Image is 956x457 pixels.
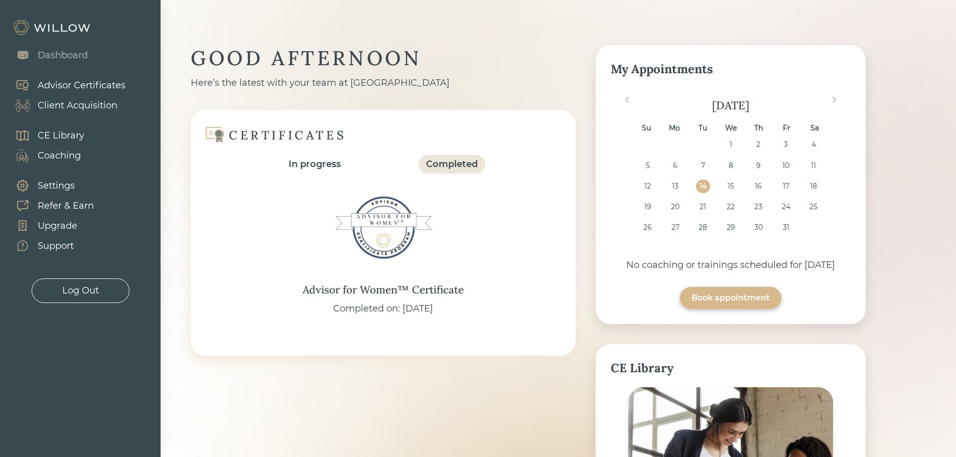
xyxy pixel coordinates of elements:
div: Choose Friday, October 31st, 2025 [779,221,793,234]
div: Support [38,239,74,253]
div: Th [752,121,765,135]
a: Dashboard [5,45,88,65]
a: Refer & Earn [5,196,94,216]
div: Choose Sunday, October 12th, 2025 [641,180,654,193]
div: Book appointment [692,292,770,304]
div: Choose Tuesday, October 28th, 2025 [696,221,710,234]
div: Choose Sunday, October 26th, 2025 [641,221,654,234]
div: In progress [289,158,341,171]
div: Choose Monday, October 13th, 2025 [668,180,682,193]
div: Choose Saturday, October 11th, 2025 [807,159,821,173]
a: Client Acquisition [5,95,125,115]
div: Settings [38,179,75,193]
div: Choose Monday, October 20th, 2025 [668,200,682,214]
div: Tu [696,121,710,135]
div: Choose Wednesday, October 29th, 2025 [724,221,737,234]
a: CE Library [5,125,84,145]
div: Choose Wednesday, October 8th, 2025 [724,159,737,173]
div: Choose Saturday, October 18th, 2025 [807,180,821,193]
div: Choose Tuesday, October 7th, 2025 [696,159,710,173]
div: CERTIFICATES [229,127,346,143]
div: Completed on: [DATE] [333,302,433,316]
div: Sa [808,121,822,135]
a: Upgrade [5,216,94,236]
button: Next Month [828,94,844,110]
div: Choose Saturday, October 25th, 2025 [807,200,821,214]
div: Choose Thursday, October 2nd, 2025 [752,138,765,151]
img: Willow [13,20,93,36]
div: Choose Sunday, October 19th, 2025 [641,200,654,214]
div: Choose Saturday, October 4th, 2025 [807,138,821,151]
div: Choose Friday, October 10th, 2025 [779,159,793,173]
div: Choose Thursday, October 16th, 2025 [752,180,765,193]
div: CE Library [38,129,84,142]
img: Advisor for Women™ Certificate Badge [333,178,434,278]
div: Fr [780,121,793,135]
div: Advisor for Women™ Certificate [303,282,464,298]
button: Previous Month [618,94,634,110]
div: Su [640,121,653,135]
div: Choose Monday, October 6th, 2025 [668,159,682,173]
div: Client Acquisition [38,99,117,112]
div: Dashboard [38,49,88,62]
div: My Appointments [611,60,851,78]
div: Here’s the latest with your team at [GEOGRAPHIC_DATA] [191,76,576,90]
a: Settings [5,176,94,196]
div: Advisor Certificates [38,79,125,92]
div: Choose Tuesday, October 14th, 2025 [696,180,710,193]
div: Choose Monday, October 27th, 2025 [668,221,682,234]
div: No coaching or trainings scheduled for [DATE] [611,258,851,272]
div: Choose Tuesday, October 21st, 2025 [696,200,710,214]
div: CE Library [611,359,851,377]
div: Choose Friday, October 3rd, 2025 [779,138,793,151]
div: [DATE] [611,97,851,114]
div: Refer & Earn [38,199,94,213]
div: month 2025-10 [614,138,847,241]
div: Log Out [62,284,99,297]
div: Completed [426,158,478,171]
div: Choose Wednesday, October 1st, 2025 [724,138,737,151]
div: Mo [668,121,681,135]
div: Choose Friday, October 24th, 2025 [779,200,793,214]
div: Choose Thursday, October 23rd, 2025 [752,200,765,214]
a: Coaching [5,145,84,166]
div: Choose Wednesday, October 22nd, 2025 [724,200,737,214]
div: GOOD AFTERNOON [191,45,576,71]
div: Choose Thursday, October 30th, 2025 [752,221,765,234]
div: Choose Friday, October 17th, 2025 [779,180,793,193]
div: Choose Sunday, October 5th, 2025 [641,159,654,173]
div: Coaching [38,149,81,163]
div: We [724,121,737,135]
a: Advisor Certificates [5,75,125,95]
div: Upgrade [38,219,77,233]
div: Choose Thursday, October 9th, 2025 [752,159,765,173]
div: Choose Wednesday, October 15th, 2025 [724,180,737,193]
